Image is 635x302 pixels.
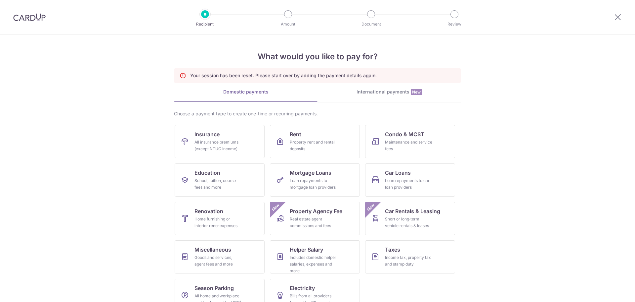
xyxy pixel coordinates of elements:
span: Property Agency Fee [290,207,342,215]
a: Mortgage LoansLoan repayments to mortgage loan providers [270,163,360,197]
span: Helper Salary [290,246,323,254]
a: RenovationHome furnishing or interior reno-expenses [175,202,265,235]
div: Loan repayments to mortgage loan providers [290,177,337,191]
div: School, tuition, course fees and more [194,177,242,191]
span: Season Parking [194,284,234,292]
span: Condo & MCST [385,130,424,138]
a: Car LoansLoan repayments to car loan providers [365,163,455,197]
div: Short or long‑term vehicle rentals & leases [385,216,433,229]
a: EducationSchool, tuition, course fees and more [175,163,265,197]
a: Property Agency FeeReal estate agent commissions and feesNew [270,202,360,235]
p: Your session has been reset. Please start over by adding the payment details again. [190,72,377,79]
span: New [411,89,422,95]
p: Recipient [181,21,230,28]
div: Includes domestic helper salaries, expenses and more [290,254,337,274]
a: MiscellaneousGoods and services, agent fees and more [175,240,265,273]
div: Loan repayments to car loan providers [385,177,433,191]
span: Education [194,169,220,177]
a: Helper SalaryIncludes domestic helper salaries, expenses and more [270,240,360,273]
div: All insurance premiums (except NTUC Income) [194,139,242,152]
a: Car Rentals & LeasingShort or long‑term vehicle rentals & leasesNew [365,202,455,235]
p: Amount [264,21,313,28]
span: Mortgage Loans [290,169,331,177]
a: TaxesIncome tax, property tax and stamp duty [365,240,455,273]
div: Maintenance and service fees [385,139,433,152]
span: Insurance [194,130,220,138]
p: Document [347,21,396,28]
div: Domestic payments [174,89,317,95]
span: New [365,202,376,213]
h4: What would you like to pay for? [174,51,461,63]
a: RentProperty rent and rental deposits [270,125,360,158]
span: Rent [290,130,301,138]
div: Property rent and rental deposits [290,139,337,152]
div: Choose a payment type to create one-time or recurring payments. [174,110,461,117]
div: International payments [317,89,461,95]
div: Home furnishing or interior reno-expenses [194,216,242,229]
p: Review [430,21,479,28]
div: Income tax, property tax and stamp duty [385,254,433,268]
span: New [270,202,281,213]
div: Real estate agent commissions and fees [290,216,337,229]
span: Renovation [194,207,223,215]
img: CardUp [13,13,46,21]
span: Miscellaneous [194,246,231,254]
span: Car Rentals & Leasing [385,207,440,215]
a: InsuranceAll insurance premiums (except NTUC Income) [175,125,265,158]
span: Taxes [385,246,400,254]
span: Electricity [290,284,315,292]
a: Condo & MCSTMaintenance and service fees [365,125,455,158]
div: Goods and services, agent fees and more [194,254,242,268]
span: Car Loans [385,169,411,177]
